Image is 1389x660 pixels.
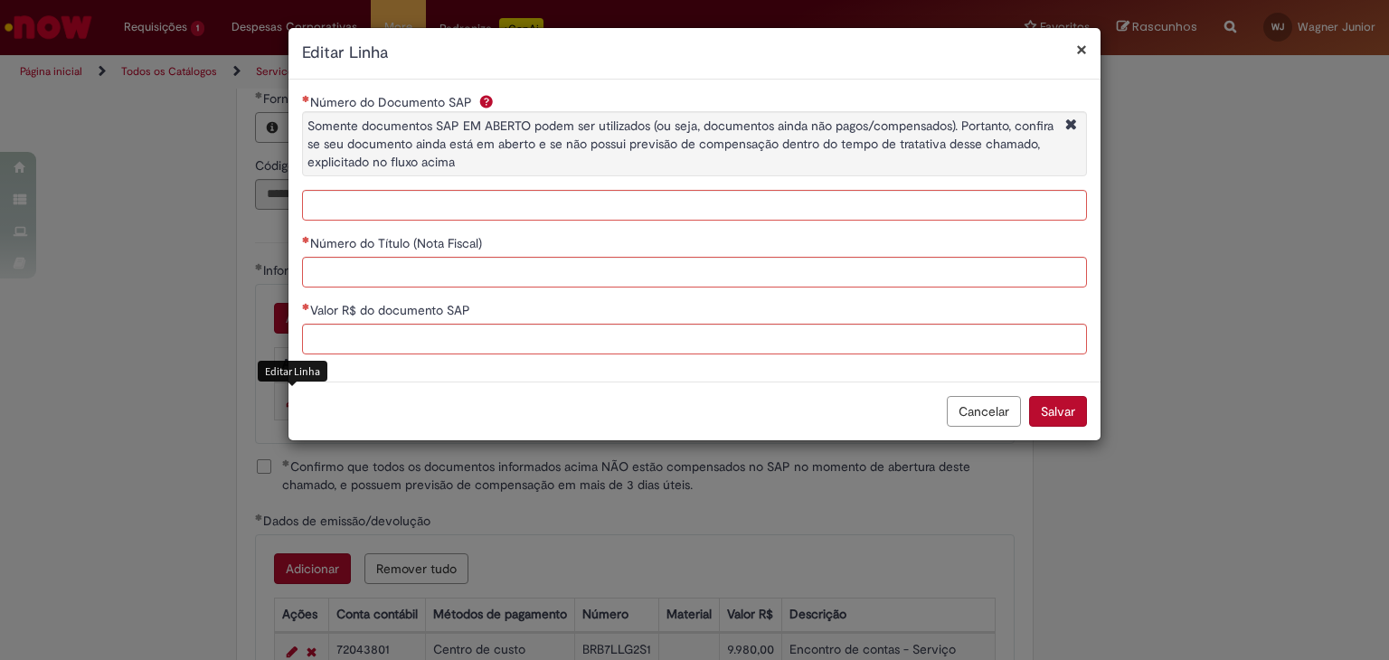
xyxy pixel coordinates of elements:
[310,94,476,110] span: Número do Documento SAP
[1076,40,1087,59] button: Fechar modal
[307,118,1054,170] span: Somente documentos SAP EM ABERTO podem ser utilizados (ou seja, documentos ainda não pagos/compen...
[947,396,1021,427] button: Cancelar
[1029,396,1087,427] button: Salvar
[476,94,497,108] span: Ajuda para Número do Documento SAP
[302,190,1087,221] input: Número do Documento SAP
[302,236,310,243] span: Necessários
[310,302,474,318] span: Valor R$ do documento SAP
[302,95,310,102] span: Necessários
[1061,117,1082,136] i: Fechar More information Por question_numero_do_documento_sap
[302,303,310,310] span: Necessários
[258,361,327,382] div: Editar Linha
[302,42,1087,65] h2: Editar Linha
[302,257,1087,288] input: Número do Título (Nota Fiscal)
[302,324,1087,354] input: Valor R$ do documento SAP
[310,235,486,251] span: Número do Título (Nota Fiscal)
